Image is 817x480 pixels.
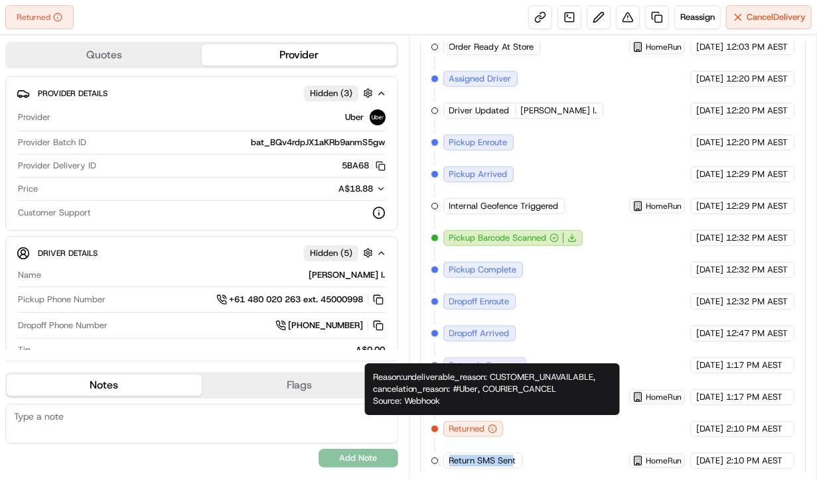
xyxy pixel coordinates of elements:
span: 12:32 PM AEST [726,232,788,244]
img: Nash [13,13,40,40]
span: [DATE] [696,423,723,435]
span: [DATE] [696,168,723,180]
div: 💻 [112,194,123,204]
button: CancelDelivery [726,5,812,29]
button: Provider [202,44,397,66]
span: Pickup Arrived [449,168,508,180]
span: Hidden ( 3 ) [310,88,352,99]
span: Hidden ( 5 ) [310,247,352,259]
button: Reassign [674,5,721,29]
div: Reason: undeliverable_reason: CUSTOMER_UNAVAILABLE, cancelation_reason: #Uber, COURIER_CANCEL [365,363,620,415]
a: 📗Knowledge Base [8,187,107,211]
button: Hidden (5) [304,245,376,261]
span: Pickup Enroute [449,137,508,149]
span: 12:20 PM AEST [726,105,788,117]
span: HomeRun [646,455,682,466]
span: Knowledge Base [27,192,102,206]
span: Pickup Complete [449,264,517,276]
button: Quotes [7,44,202,66]
span: 12:20 PM AEST [726,137,788,149]
button: A$18.88 [269,183,386,195]
a: Powered byPylon [94,224,161,235]
button: Flags [202,375,397,396]
span: Customer Support [18,207,91,219]
span: [DATE] [696,137,723,149]
span: 2:10 PM AEST [726,455,782,467]
button: Provider DetailsHidden (3) [17,82,387,104]
span: Name [18,269,41,281]
span: [DATE] [696,200,723,212]
span: [DATE] [696,391,723,403]
span: Dropoff Enroute [449,296,510,308]
span: Reassign [680,11,715,23]
div: We're available if you need us! [45,140,168,150]
span: [DATE] [696,455,723,467]
span: 12:03 PM AEST [726,41,788,53]
button: HomeRun [632,201,682,211]
span: [DATE] [696,41,723,53]
span: HomeRun [646,392,682,402]
span: 1:17 PM AEST [726,391,782,403]
span: Provider Batch ID [18,137,86,149]
span: Provider [18,111,50,123]
a: 💻API Documentation [107,187,218,211]
span: Returned [449,423,485,435]
a: +61 480 020 263 ext. 45000998 [216,292,386,307]
span: 1:17 PM AEST [726,359,782,371]
span: +61 480 020 263 ext. 45000998 [230,294,364,306]
button: 5BA68 [342,160,386,172]
button: HomeRun [632,455,682,466]
button: Start new chat [226,131,242,147]
span: 12:47 PM AEST [726,328,788,339]
span: Tip [18,344,31,356]
span: 12:32 PM AEST [726,264,788,276]
button: Returned [5,5,74,29]
a: [PHONE_NUMBER] [275,318,386,333]
span: Internal Geofence Triggered [449,200,559,212]
button: Pickup Barcode Scanned [449,232,559,244]
span: [DATE] [696,264,723,276]
span: [DATE] [696,73,723,85]
span: [DATE] [696,328,723,339]
span: Dropoff Arrived [449,328,510,339]
span: Provider Delivery ID [18,160,96,172]
button: Driver DetailsHidden (5) [17,242,387,264]
button: Hidden (3) [304,85,376,101]
span: Assigned Driver [449,73,512,85]
span: 12:29 PM AEST [726,168,788,180]
div: [PERSON_NAME] I. [46,269,386,281]
span: [DATE] [696,232,723,244]
div: A$0.00 [36,344,386,356]
span: Order Ready At Store [449,41,534,53]
span: Pylon [132,225,161,235]
span: Pickup Barcode Scanned [449,232,547,244]
span: [DATE] [696,359,723,371]
span: HomeRun [646,42,682,52]
span: Uber [346,111,364,123]
span: bat_BQv4rdpJX1aKRb9anmS5gw [252,137,386,149]
span: Return SMS Sent [449,455,516,467]
div: Start new chat [45,127,218,140]
span: 12:29 PM AEST [726,200,788,212]
div: 📗 [13,194,24,204]
span: Pickup Phone Number [18,294,106,306]
input: Got a question? Start typing here... [35,86,239,99]
span: Dropoff Phone Number [18,320,108,331]
span: HomeRun [646,201,682,211]
span: API Documentation [125,192,213,206]
span: [PHONE_NUMBER] [289,320,364,331]
span: Cancel Delivery [747,11,806,23]
span: [DATE] [696,296,723,308]
img: 1736555255976-a54dd68f-1ca7-489b-9aae-adbdc363a1c4 [13,127,37,150]
span: Driver Updated [449,105,510,117]
span: Source: Webhook [373,395,441,406]
span: [DATE] [696,105,723,117]
span: 2:10 PM AEST [726,423,782,435]
button: Notes [7,375,202,396]
span: Price [18,183,38,195]
span: A$18.88 [339,183,374,194]
span: 12:20 PM AEST [726,73,788,85]
span: Return In Progress [449,359,520,371]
